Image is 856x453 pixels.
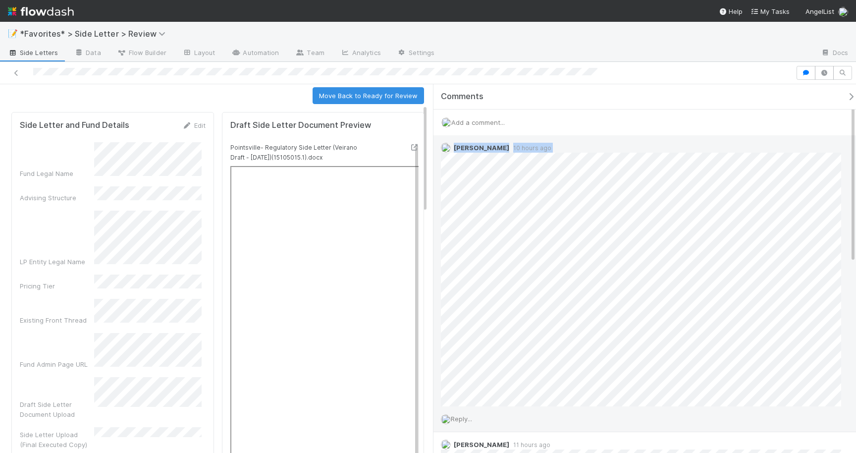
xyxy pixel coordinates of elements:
[805,7,834,15] span: AngelList
[454,441,509,449] span: [PERSON_NAME]
[441,92,483,102] span: Comments
[20,257,94,267] div: LP Entity Legal Name
[20,359,94,369] div: Fund Admin Page URL
[750,7,790,15] span: My Tasks
[441,117,451,127] img: avatar_218ae7b5-dcd5-4ccc-b5d5-7cc00ae2934f.png
[20,281,94,291] div: Pricing Tier
[20,29,170,39] span: *Favorites* > Side Letter > Review
[313,87,424,104] button: Move Back to Ready for Review
[509,144,551,152] span: 10 hours ago
[20,120,129,130] h5: Side Letter and Fund Details
[8,3,74,20] img: logo-inverted-e16ddd16eac7371096b0.svg
[182,121,206,129] a: Edit
[109,46,174,61] a: Flow Builder
[230,120,371,130] h5: Draft Side Letter Document Preview
[20,193,94,203] div: Advising Structure
[8,48,58,57] span: Side Letters
[719,6,743,16] div: Help
[389,46,443,61] a: Settings
[441,440,451,450] img: avatar_218ae7b5-dcd5-4ccc-b5d5-7cc00ae2934f.png
[332,46,389,61] a: Analytics
[117,48,166,57] span: Flow Builder
[451,118,505,126] span: Add a comment...
[230,144,357,161] small: Pointsville- Regulatory Side Letter (Veirano Draft - [DATE])(15105015.1).docx
[174,46,223,61] a: Layout
[509,441,550,449] span: 11 hours ago
[20,315,94,325] div: Existing Front Thread
[287,46,332,61] a: Team
[223,46,287,61] a: Automation
[441,143,451,153] img: avatar_0b1dbcb8-f701-47e0-85bc-d79ccc0efe6c.png
[838,7,848,17] img: avatar_218ae7b5-dcd5-4ccc-b5d5-7cc00ae2934f.png
[66,46,108,61] a: Data
[20,399,94,419] div: Draft Side Letter Document Upload
[441,414,451,424] img: avatar_218ae7b5-dcd5-4ccc-b5d5-7cc00ae2934f.png
[454,144,509,152] span: [PERSON_NAME]
[20,169,94,178] div: Fund Legal Name
[8,29,18,38] span: 📝
[813,46,856,61] a: Docs
[451,415,472,423] span: Reply...
[20,430,94,450] div: Side Letter Upload (Final Executed Copy)
[750,6,790,16] a: My Tasks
